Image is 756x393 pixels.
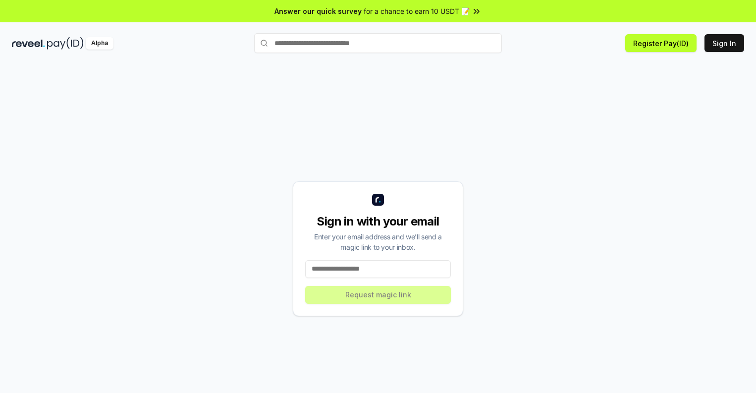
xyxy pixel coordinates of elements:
img: logo_small [372,194,384,206]
span: for a chance to earn 10 USDT 📝 [364,6,470,16]
button: Sign In [704,34,744,52]
img: reveel_dark [12,37,45,50]
div: Enter your email address and we’ll send a magic link to your inbox. [305,231,451,252]
div: Sign in with your email [305,214,451,229]
div: Alpha [86,37,113,50]
button: Register Pay(ID) [625,34,697,52]
span: Answer our quick survey [274,6,362,16]
img: pay_id [47,37,84,50]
